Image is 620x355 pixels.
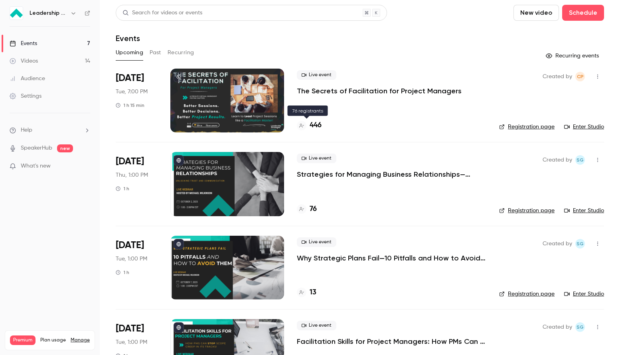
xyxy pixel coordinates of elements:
a: Enter Studio [564,290,604,298]
h4: 13 [310,287,316,298]
div: Sep 30 Tue, 7:00 PM (America/New York) [116,69,158,132]
span: Tue, 1:00 PM [116,338,147,346]
button: Recurring [168,46,194,59]
a: Why Strategic Plans Fail—10 Pitfalls and How to Avoid Them [297,253,486,263]
span: [DATE] [116,155,144,168]
span: new [57,144,73,152]
a: 76 [297,204,317,215]
iframe: Noticeable Trigger [81,163,90,170]
h4: 446 [310,120,322,131]
span: Shay Gant [575,239,585,248]
a: Facilitation Skills for Project Managers: How PMs Can Stop Scope Creep in Its Tracks [297,337,486,346]
a: Registration page [499,207,555,215]
span: CP [577,72,584,81]
div: Videos [10,57,38,65]
img: Leadership Strategies - 2025 Webinars [10,7,23,20]
span: Thu, 1:00 PM [116,171,148,179]
a: The Secrets of Facilitation for Project Managers [297,86,462,96]
div: 1 h 15 min [116,102,144,108]
span: [DATE] [116,239,144,252]
div: 1 h [116,269,129,276]
a: Enter Studio [564,123,604,131]
span: Help [21,126,32,134]
button: Schedule [562,5,604,21]
div: Oct 7 Tue, 1:00 PM (America/New York) [116,236,158,300]
a: SpeakerHub [21,144,52,152]
h6: Leadership Strategies - 2025 Webinars [30,9,67,17]
div: Oct 2 Thu, 1:00 PM (America/New York) [116,152,158,216]
div: Events [10,39,37,47]
span: SG [577,322,584,332]
button: New video [513,5,559,21]
span: Shay Gant [575,322,585,332]
span: Plan usage [40,337,66,343]
span: [DATE] [116,322,144,335]
button: Upcoming [116,46,143,59]
span: Live event [297,70,336,80]
span: Live event [297,237,336,247]
span: SG [577,155,584,165]
span: SG [577,239,584,248]
span: [DATE] [116,72,144,85]
span: Live event [297,154,336,163]
div: Search for videos or events [122,9,202,17]
a: Manage [71,337,90,343]
span: Shay Gant [575,155,585,165]
a: Enter Studio [564,207,604,215]
h4: 76 [310,204,317,215]
a: Strategies for Managing Business Relationships—Unlocking Trust and Communication [297,170,486,179]
li: help-dropdown-opener [10,126,90,134]
span: Created by [543,239,572,248]
div: Settings [10,92,41,100]
span: Created by [543,72,572,81]
span: Premium [10,335,36,345]
a: 446 [297,120,322,131]
button: Recurring events [542,49,604,62]
span: Tue, 1:00 PM [116,255,147,263]
span: Chyenne Pastrana [575,72,585,81]
div: Audience [10,75,45,83]
a: Registration page [499,123,555,131]
span: Created by [543,322,572,332]
span: What's new [21,162,51,170]
h1: Events [116,34,140,43]
button: Past [150,46,161,59]
span: Tue, 7:00 PM [116,88,148,96]
span: Live event [297,321,336,330]
span: Created by [543,155,572,165]
a: 13 [297,287,316,298]
div: 1 h [116,185,129,192]
a: Registration page [499,290,555,298]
